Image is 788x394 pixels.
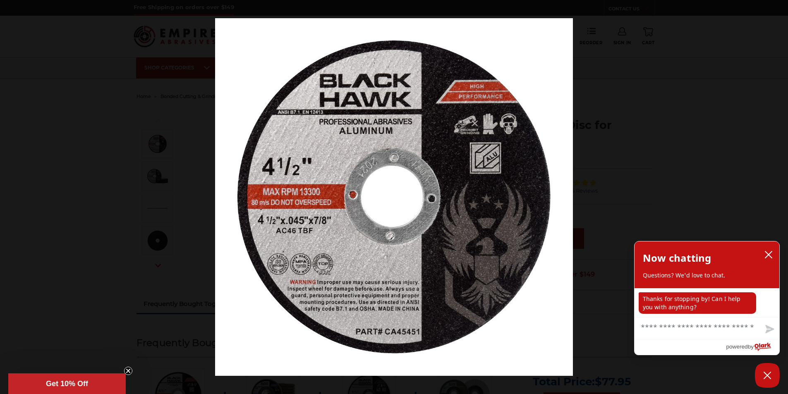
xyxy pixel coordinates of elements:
span: powered [726,341,747,352]
button: Send message [759,320,779,339]
p: Thanks for stopping by! Can I help you with anything? [639,292,756,314]
img: CA45451.1__96666.1570197264.jpg [215,18,573,376]
div: olark chatbox [634,241,780,355]
span: Get 10% Off [46,380,88,388]
div: Get 10% OffClose teaser [8,373,126,394]
a: Powered by Olark [726,339,779,355]
div: chat [635,288,779,317]
p: Questions? We'd love to chat. [643,271,771,279]
span: by [748,341,754,352]
h2: Now chatting [643,250,711,266]
button: Close Chatbox [755,363,780,388]
button: Close teaser [124,367,132,375]
button: close chatbox [762,248,775,261]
